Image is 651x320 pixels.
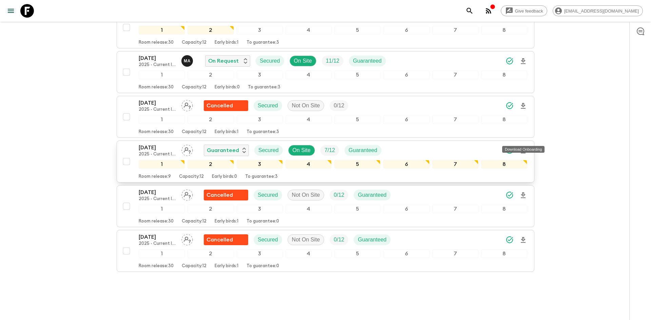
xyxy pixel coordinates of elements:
[519,102,527,110] svg: Download Onboarding
[117,96,534,138] button: [DATE]2025 - Current ItineraryAssign pack leaderFlash Pack cancellationSecuredNot On SiteTrip Fil...
[432,205,478,213] div: 7
[322,56,343,66] div: Trip Fill
[432,249,478,258] div: 7
[288,100,324,111] div: Not On Site
[246,263,279,269] p: To guarantee: 0
[358,236,387,244] p: Guaranteed
[506,57,514,65] svg: Synced Successfully
[334,160,380,169] div: 5
[334,236,344,244] p: 0 / 12
[139,233,176,241] p: [DATE]
[324,146,335,154] p: 7 / 12
[117,51,534,93] button: [DATE]2025 - Current ItineraryMargareta Andrea VrkljanOn RequestSecuredOn SiteTrip FillGuaranteed...
[139,219,174,224] p: Room release: 30
[139,107,176,112] p: 2025 - Current Itinerary
[258,102,278,110] p: Secured
[519,236,527,244] svg: Download Onboarding
[208,57,239,65] p: On Request
[181,55,194,67] button: MA
[288,190,324,200] div: Not On Site
[383,249,429,258] div: 6
[334,102,344,110] p: 0 / 12
[188,205,234,213] div: 2
[432,160,478,169] div: 7
[139,85,174,90] p: Room release: 30
[353,57,382,65] p: Guaranteed
[285,115,332,124] div: 4
[215,129,238,135] p: Early birds: 1
[254,100,282,111] div: Secured
[246,40,279,45] p: To guarantee: 3
[139,174,171,179] p: Room release: 9
[519,191,527,199] svg: Download Onboarding
[179,174,204,179] p: Capacity: 12
[258,236,278,244] p: Secured
[117,141,534,183] button: [DATE]2025 - Current ItineraryAssign pack leaderGuaranteedSecuredOn SiteTrip FillGuaranteed123456...
[383,205,429,213] div: 6
[258,146,279,154] p: Secured
[181,57,194,63] span: Margareta Andrea Vrkljan
[481,115,527,124] div: 8
[237,249,283,258] div: 3
[182,263,206,269] p: Capacity: 12
[237,26,283,35] div: 3
[511,8,547,14] span: Give feedback
[288,145,315,156] div: On Site
[188,26,234,35] div: 2
[506,102,514,110] svg: Synced Successfully
[188,249,234,258] div: 2
[293,146,311,154] p: On Site
[502,146,545,153] div: Download Onboarding
[506,191,514,199] svg: Synced Successfully
[139,241,176,247] p: 2025 - Current Itinerary
[139,144,176,152] p: [DATE]
[285,70,332,79] div: 4
[334,205,380,213] div: 5
[246,129,279,135] p: To guarantee: 3
[206,191,233,199] p: Cancelled
[334,191,344,199] p: 0 / 12
[204,100,248,111] div: Flash Pack cancellation
[292,236,320,244] p: Not On Site
[139,99,176,107] p: [DATE]
[248,85,280,90] p: To guarantee: 3
[139,26,185,35] div: 1
[237,115,283,124] div: 3
[139,54,176,62] p: [DATE]
[481,160,527,169] div: 8
[334,70,380,79] div: 5
[256,56,284,66] div: Secured
[246,219,279,224] p: To guarantee: 0
[481,205,527,213] div: 8
[288,234,324,245] div: Not On Site
[117,230,534,272] button: [DATE]2025 - Current ItineraryAssign pack leaderFlash Pack cancellationSecuredNot On SiteTrip Fil...
[481,70,527,79] div: 8
[139,115,185,124] div: 1
[139,263,174,269] p: Room release: 30
[285,26,332,35] div: 4
[139,62,176,68] p: 2025 - Current Itinerary
[182,219,206,224] p: Capacity: 12
[383,70,429,79] div: 6
[553,5,643,16] div: [EMAIL_ADDRESS][DOMAIN_NAME]
[188,115,234,124] div: 2
[181,147,193,152] span: Assign pack leader
[139,249,185,258] div: 1
[334,26,380,35] div: 5
[519,57,527,65] svg: Download Onboarding
[383,160,429,169] div: 6
[181,191,193,197] span: Assign pack leader
[188,70,234,79] div: 2
[349,146,377,154] p: Guaranteed
[181,236,193,241] span: Assign pack leader
[4,4,18,18] button: menu
[182,85,206,90] p: Capacity: 12
[215,219,238,224] p: Early birds: 1
[383,115,429,124] div: 6
[237,70,283,79] div: 3
[501,5,547,16] a: Give feedback
[188,160,234,169] div: 2
[285,249,332,258] div: 4
[285,205,332,213] div: 4
[330,190,348,200] div: Trip Fill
